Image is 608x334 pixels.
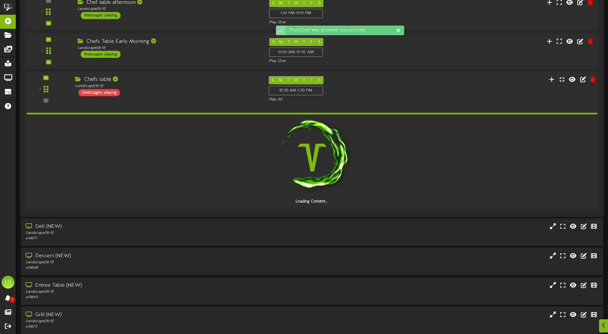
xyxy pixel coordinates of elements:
span: T [303,1,305,5]
div: # 14671 [26,236,259,241]
div: Landscape ( 16:9 ) [26,230,259,236]
span: W [294,78,298,83]
span: W [294,40,298,44]
div: # 14669 [26,295,259,300]
span: S [271,78,274,83]
div: # 14672 [26,324,259,330]
div: Entree Table (NEW) [26,282,259,289]
span: T [303,78,305,83]
strong: Loading Content... [296,200,328,204]
div: Dessert (NEW) [26,252,259,260]
div: 10:30 AM - 1:30 PM [269,86,323,96]
div: Landscape ( 16:9 ) [78,6,259,12]
div: 1 messages playing [81,51,121,58]
div: Play One [269,59,403,64]
div: Chefs table [75,76,259,83]
span: T [303,40,305,44]
div: Chefs Table Early Morning [78,38,259,45]
span: M [279,40,283,44]
span: M [279,78,282,83]
div: 1 messages playing [81,12,121,19]
div: Dismiss this notification [396,27,401,34]
span: T [287,1,290,5]
div: Landscape ( 16:9 ) [26,319,259,324]
div: Landscape ( 16:9 ) [26,289,259,295]
div: Play All [269,97,404,102]
span: F [311,40,313,44]
span: S [272,1,274,5]
span: F [311,78,313,83]
span: M [279,1,283,5]
div: ThursChef was archived successfully. [286,26,404,35]
span: 0 [9,297,15,303]
div: Landscape ( 16:9 ) [78,45,259,51]
span: F [311,1,313,5]
div: 1:30 PM - 11:59 PM [269,9,323,18]
span: S [318,1,321,5]
span: W [294,1,298,5]
div: 12:00 AM - 10:30 AM [269,48,323,57]
div: Landscape ( 16:9 ) [75,84,259,89]
div: 0 messages playing [79,89,120,96]
span: S [272,40,274,44]
span: T [287,40,290,44]
div: KB [2,276,14,289]
div: Grill (NEW) [26,311,259,319]
div: Play One [269,20,403,25]
div: Deli (NEW) [26,223,259,230]
img: loading-spinner-1.png [271,116,354,199]
div: # 14668 [26,265,259,271]
span: T [287,78,289,83]
div: Landscape ( 16:9 ) [26,260,259,265]
span: S [318,40,321,44]
span: S [318,78,321,83]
